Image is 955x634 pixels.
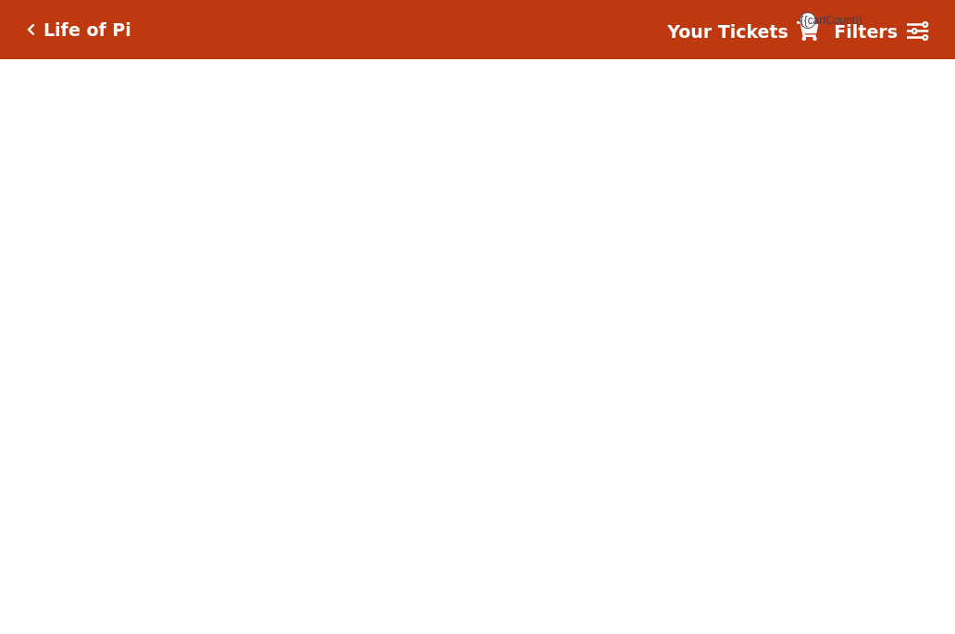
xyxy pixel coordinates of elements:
[667,21,788,42] strong: Your Tickets
[834,21,898,42] strong: Filters
[667,19,819,45] a: Your Tickets {{cartCount}}
[27,23,35,36] a: Click here to go back to filters
[800,12,816,29] span: {{cartCount}}
[834,19,928,45] a: Filters
[43,19,131,41] h5: Life of Pi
